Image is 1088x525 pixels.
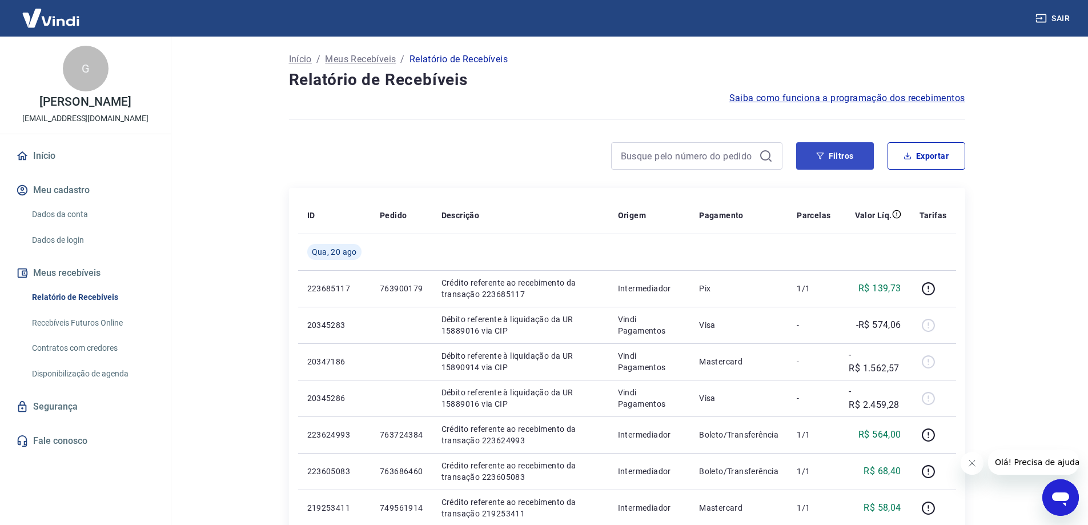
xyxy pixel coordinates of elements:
[699,429,778,440] p: Boleto/Transferência
[858,282,901,295] p: R$ 139,73
[7,8,96,17] span: Olá! Precisa de ajuda?
[380,429,423,440] p: 763724384
[63,46,109,91] div: G
[849,348,901,375] p: -R$ 1.562,57
[307,429,362,440] p: 223624993
[307,283,362,294] p: 223685117
[307,392,362,404] p: 20345286
[797,356,830,367] p: -
[618,502,681,514] p: Intermediador
[307,210,315,221] p: ID
[441,387,600,410] p: Débito referente à liquidação da UR 15889016 via CIP
[441,496,600,519] p: Crédito referente ao recebimento da transação 219253411
[864,464,901,478] p: R$ 68,40
[400,53,404,66] p: /
[441,350,600,373] p: Débito referente à liquidação da UR 15890914 via CIP
[621,147,754,165] input: Busque pelo número do pedido
[849,384,901,412] p: -R$ 2.459,28
[14,394,157,419] a: Segurança
[27,311,157,335] a: Recebíveis Futuros Online
[27,336,157,360] a: Contratos com credores
[39,96,131,108] p: [PERSON_NAME]
[699,210,744,221] p: Pagamento
[618,350,681,373] p: Vindi Pagamentos
[699,319,778,331] p: Visa
[920,210,947,221] p: Tarifas
[797,319,830,331] p: -
[729,91,965,105] a: Saiba como funciona a programação dos recebimentos
[380,466,423,477] p: 763686460
[312,246,357,258] span: Qua, 20 ago
[797,210,830,221] p: Parcelas
[888,142,965,170] button: Exportar
[307,319,362,331] p: 20345283
[699,502,778,514] p: Mastercard
[316,53,320,66] p: /
[797,392,830,404] p: -
[380,210,407,221] p: Pedido
[289,53,312,66] a: Início
[307,466,362,477] p: 223605083
[380,283,423,294] p: 763900179
[441,423,600,446] p: Crédito referente ao recebimento da transação 223624993
[14,1,88,35] img: Vindi
[441,277,600,300] p: Crédito referente ao recebimento da transação 223685117
[858,428,901,442] p: R$ 564,00
[699,466,778,477] p: Boleto/Transferência
[864,501,901,515] p: R$ 58,04
[441,460,600,483] p: Crédito referente ao recebimento da transação 223605083
[441,314,600,336] p: Débito referente à liquidação da UR 15889016 via CIP
[14,428,157,454] a: Fale conosco
[27,362,157,386] a: Disponibilização de agenda
[14,143,157,169] a: Início
[1042,479,1079,516] iframe: Botão para abrir a janela de mensagens
[27,286,157,309] a: Relatório de Recebíveis
[961,452,983,475] iframe: Fechar mensagem
[307,502,362,514] p: 219253411
[441,210,480,221] p: Descrição
[856,318,901,332] p: -R$ 574,06
[699,283,778,294] p: Pix
[380,502,423,514] p: 749561914
[325,53,396,66] a: Meus Recebíveis
[618,429,681,440] p: Intermediador
[796,142,874,170] button: Filtros
[855,210,892,221] p: Valor Líq.
[988,450,1079,475] iframe: Mensagem da empresa
[797,429,830,440] p: 1/1
[699,392,778,404] p: Visa
[27,203,157,226] a: Dados da conta
[618,210,646,221] p: Origem
[618,283,681,294] p: Intermediador
[14,261,157,286] button: Meus recebíveis
[409,53,508,66] p: Relatório de Recebíveis
[618,387,681,410] p: Vindi Pagamentos
[289,69,965,91] h4: Relatório de Recebíveis
[797,283,830,294] p: 1/1
[797,502,830,514] p: 1/1
[618,466,681,477] p: Intermediador
[797,466,830,477] p: 1/1
[618,314,681,336] p: Vindi Pagamentos
[27,229,157,252] a: Dados de login
[14,178,157,203] button: Meu cadastro
[307,356,362,367] p: 20347186
[22,113,148,125] p: [EMAIL_ADDRESS][DOMAIN_NAME]
[1033,8,1074,29] button: Sair
[699,356,778,367] p: Mastercard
